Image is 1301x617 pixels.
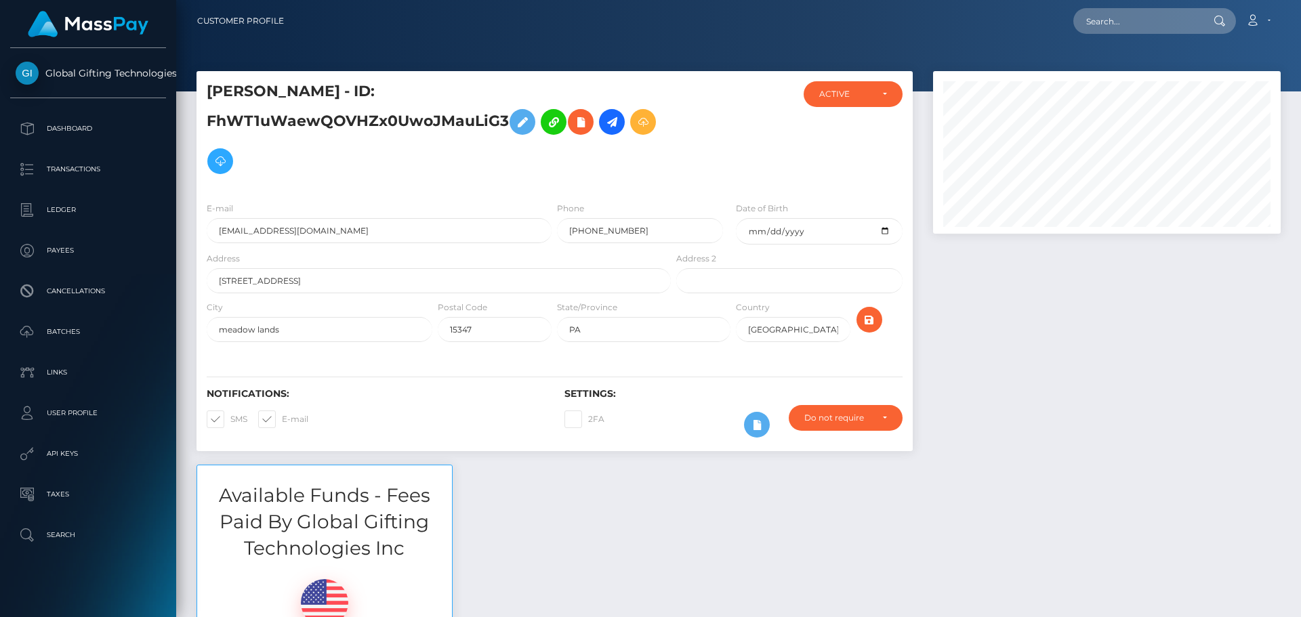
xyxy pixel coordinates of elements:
h6: Notifications: [207,388,544,400]
button: ACTIVE [804,81,903,107]
label: Date of Birth [736,203,788,215]
a: Transactions [10,152,166,186]
a: Ledger [10,193,166,227]
p: Search [16,525,161,545]
label: Address 2 [676,253,716,265]
a: Dashboard [10,112,166,146]
p: Batches [16,322,161,342]
img: Global Gifting Technologies Inc [16,62,39,85]
p: Cancellations [16,281,161,301]
label: E-mail [207,203,233,215]
h5: [PERSON_NAME] - ID: FhWT1uWaewQOVHZx0UwoJMauLiG3 [207,81,663,181]
img: MassPay Logo [28,11,148,37]
h3: Available Funds - Fees Paid By Global Gifting Technologies Inc [197,482,452,562]
a: Search [10,518,166,552]
label: Address [207,253,240,265]
button: Do not require [789,405,903,431]
label: E-mail [258,410,308,428]
a: Taxes [10,477,166,511]
label: State/Province [557,301,617,314]
p: API Keys [16,444,161,464]
p: Transactions [16,159,161,179]
a: Initiate Payout [599,109,625,135]
h6: Settings: [564,388,902,400]
span: Global Gifting Technologies Inc [10,67,166,79]
label: SMS [207,410,247,428]
p: Links [16,362,161,383]
a: API Keys [10,437,166,471]
a: Cancellations [10,274,166,308]
label: Phone [557,203,584,215]
label: City [207,301,223,314]
label: 2FA [564,410,604,428]
a: Batches [10,315,166,349]
div: Do not require [804,412,871,423]
a: User Profile [10,396,166,430]
a: Customer Profile [197,7,284,35]
p: Taxes [16,484,161,505]
a: Links [10,356,166,389]
label: Country [736,301,770,314]
p: User Profile [16,403,161,423]
a: Payees [10,234,166,268]
p: Ledger [16,200,161,220]
p: Dashboard [16,119,161,139]
input: Search... [1073,8,1201,34]
div: ACTIVE [819,89,871,100]
label: Postal Code [438,301,487,314]
p: Payees [16,240,161,261]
